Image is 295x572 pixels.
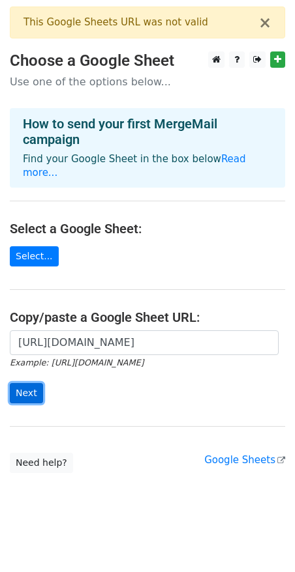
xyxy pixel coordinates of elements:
a: Read more... [23,153,246,179]
input: Next [10,383,43,403]
a: Select... [10,246,59,266]
button: × [258,15,272,31]
a: Need help? [10,453,73,473]
input: Paste your Google Sheet URL here [10,330,279,355]
p: Find your Google Sheet in the box below [23,152,272,180]
small: Example: [URL][DOMAIN_NAME] [10,358,144,367]
iframe: Chat Widget [230,509,295,572]
h4: Copy/paste a Google Sheet URL: [10,309,285,325]
h4: Select a Google Sheet: [10,221,285,236]
a: Google Sheets [204,454,285,466]
p: Use one of the options below... [10,75,285,89]
h4: How to send your first MergeMail campaign [23,116,272,147]
div: This Google Sheets URL was not valid [23,15,258,30]
h3: Choose a Google Sheet [10,51,285,70]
